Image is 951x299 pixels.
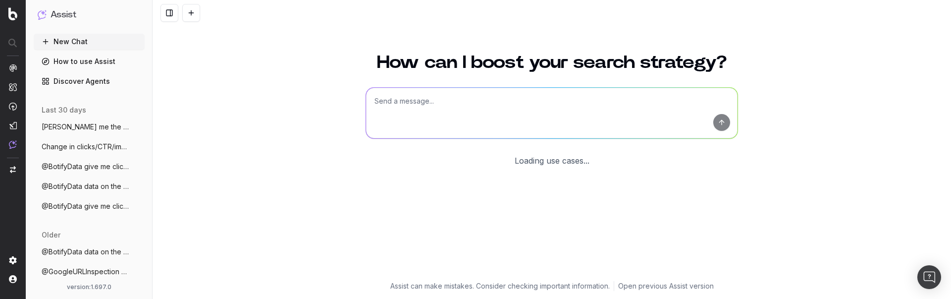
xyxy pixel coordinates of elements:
[42,201,129,211] span: @BotifyData give me click by day last se
[42,267,129,277] span: @GoogleURLInspection [URL]
[34,264,145,280] button: @GoogleURLInspection [URL]
[42,162,129,172] span: @BotifyData give me click by url last se
[515,155,589,167] div: Loading use cases...
[9,64,17,72] img: Analytics
[34,179,145,194] button: @BotifyData data on the clicks and impre
[34,34,145,50] button: New Chat
[38,283,141,291] div: version: 1.697.0
[42,122,129,132] span: [PERSON_NAME] me the clicks for tghe last 3 days
[9,83,17,91] img: Intelligence
[390,281,610,291] p: Assist can make mistakes. Consider checking important information.
[42,230,60,240] span: older
[42,142,129,152] span: Change in clicks/CTR/impressions over la
[9,121,17,129] img: Studio
[9,102,17,111] img: Activation
[366,54,738,71] h1: How can I boost your search strategy?
[42,247,129,257] span: @BotifyData data on the clicks and impre
[618,281,714,291] a: Open previous Assist version
[34,119,145,135] button: [PERSON_NAME] me the clicks for tghe last 3 days
[9,140,17,149] img: Assist
[38,8,141,22] button: Assist
[42,105,86,115] span: last 30 days
[917,265,941,289] div: Open Intercom Messenger
[9,256,17,264] img: Setting
[42,181,129,191] span: @BotifyData data on the clicks and impre
[34,73,145,89] a: Discover Agents
[34,198,145,214] button: @BotifyData give me click by day last se
[9,275,17,283] img: My account
[34,159,145,175] button: @BotifyData give me click by url last se
[34,244,145,260] button: @BotifyData data on the clicks and impre
[34,54,145,69] a: How to use Assist
[8,7,17,20] img: Botify logo
[51,8,76,22] h1: Assist
[10,166,16,173] img: Switch project
[38,10,47,19] img: Assist
[34,139,145,155] button: Change in clicks/CTR/impressions over la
